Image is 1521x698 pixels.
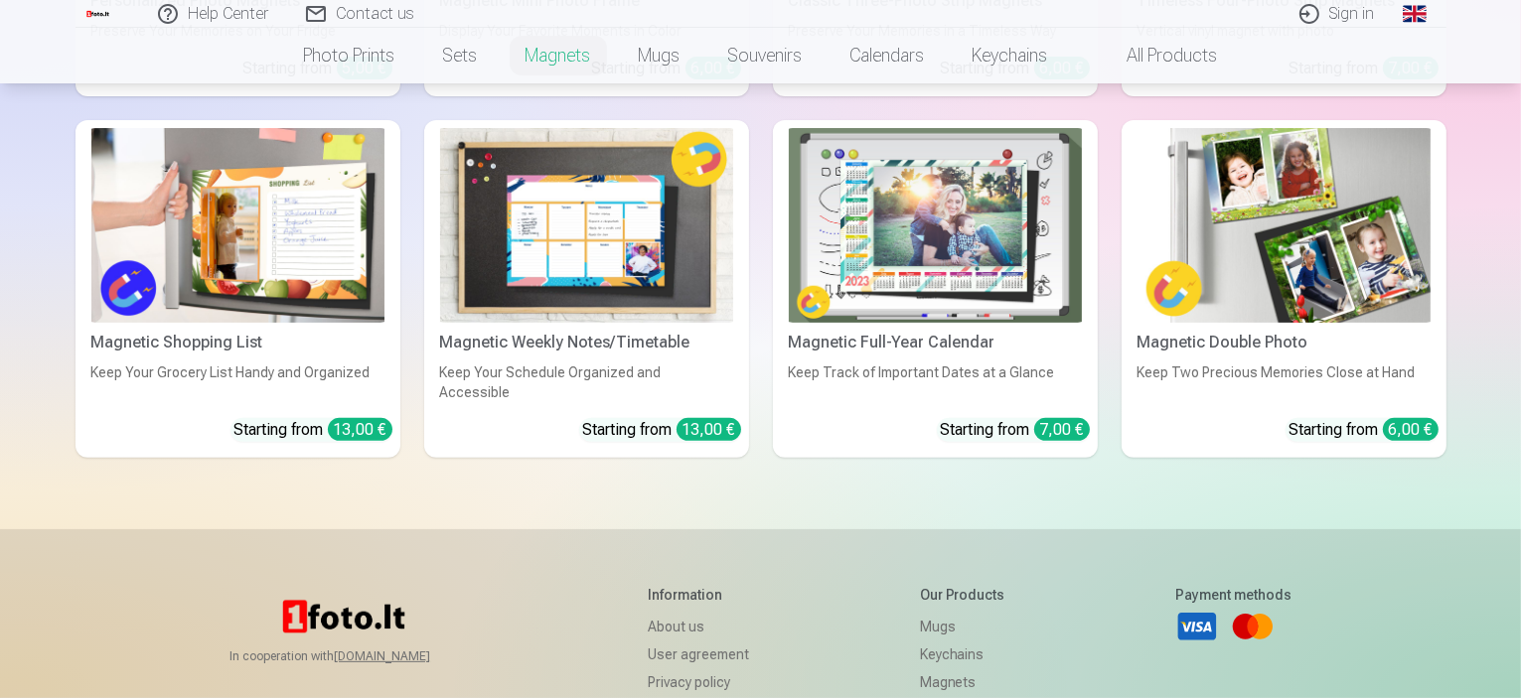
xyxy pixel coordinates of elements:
div: Magnetic Shopping List [83,331,392,354]
a: Sets [419,28,502,83]
div: Starting from [1290,418,1439,442]
a: Magnetic Shopping ListMagnetic Shopping ListKeep Your Grocery List Handy and OrganizedStarting fr... [76,120,400,459]
a: Keychains [949,28,1072,83]
a: Magnets [502,28,615,83]
div: Starting from [583,418,741,442]
a: Mugs [920,613,1005,640]
a: Magnetic Double PhotoMagnetic Double PhotoKeep Two Precious Memories Close at HandStarting from 6... [1122,120,1446,459]
a: Photo prints [280,28,419,83]
a: User agreement [648,640,749,668]
div: Keep Your Grocery List Handy and Organized [83,362,392,402]
a: About us [648,613,749,640]
a: Magnetic Full-Year CalendarMagnetic Full-Year CalendarKeep Track of Important Dates at a GlanceSt... [773,120,1098,459]
a: [DOMAIN_NAME] [334,648,478,664]
a: Keychains [920,640,1005,668]
div: Magnetic Full-Year Calendar [781,331,1090,354]
img: /v2 [83,8,113,20]
a: Privacy policy [648,668,749,696]
img: Magnetic Full-Year Calendar [789,128,1082,324]
h5: Our products [920,585,1005,605]
div: Magnetic Double Photo [1130,331,1439,354]
a: All products [1072,28,1242,83]
div: Starting from [234,418,392,442]
a: Visa [1175,605,1219,648]
div: 13,00 € [677,418,741,441]
div: 6,00 € [1383,418,1439,441]
a: Souvenirs [704,28,827,83]
h5: Payment methods [1175,585,1292,605]
img: Magnetic Shopping List [91,128,384,324]
h5: Information [648,585,749,605]
div: Keep Track of Important Dates at a Glance [781,362,1090,402]
div: Starting from [941,418,1090,442]
div: Keep Two Precious Memories Close at Hand [1130,362,1439,402]
img: Magnetic Weekly Notes/Timetable [440,128,733,324]
span: In cooperation with [229,648,478,664]
div: 13,00 € [328,418,392,441]
a: Mastercard [1231,605,1275,648]
img: Magnetic Double Photo [1138,128,1431,324]
div: 7,00 € [1034,418,1090,441]
div: Keep Your Schedule Organized and Accessible [432,362,741,402]
a: Magnets [920,668,1005,696]
div: Magnetic Weekly Notes/Timetable [432,331,741,354]
a: Calendars [827,28,949,83]
a: Magnetic Weekly Notes/TimetableMagnetic Weekly Notes/TimetableKeep Your Schedule Organized and Ac... [424,120,749,459]
a: Mugs [615,28,704,83]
